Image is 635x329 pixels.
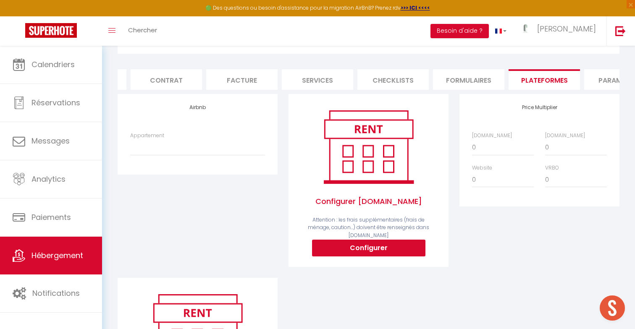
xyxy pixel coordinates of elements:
[128,26,157,34] span: Chercher
[433,69,504,90] li: Formulaires
[31,250,83,261] span: Hébergement
[206,69,278,90] li: Facture
[472,104,607,110] h4: Price Multiplier
[312,240,425,256] button: Configurer
[31,174,66,184] span: Analytics
[31,136,70,146] span: Messages
[25,23,77,38] img: Super Booking
[600,295,625,321] div: Ouvrir le chat
[31,59,75,70] span: Calendriers
[537,23,596,34] span: [PERSON_NAME]
[615,26,626,36] img: logout
[509,69,580,90] li: Plateformes
[401,4,430,11] a: >>> ICI <<<<
[472,164,492,172] label: Website
[545,132,585,140] label: [DOMAIN_NAME]
[315,107,422,187] img: rent.png
[130,132,164,140] label: Appartement
[513,16,606,46] a: ... [PERSON_NAME]
[32,288,80,298] span: Notifications
[357,69,429,90] li: Checklists
[545,164,559,172] label: VRBO
[31,97,80,108] span: Réservations
[430,24,489,38] button: Besoin d'aide ?
[282,69,353,90] li: Services
[519,24,532,34] img: ...
[308,216,429,239] span: Attention : les frais supplémentaires (frais de ménage, caution...) doivent être renseignés dans ...
[122,16,163,46] a: Chercher
[130,104,265,110] h4: Airbnb
[472,132,512,140] label: [DOMAIN_NAME]
[301,187,436,216] span: Configurer [DOMAIN_NAME]
[31,212,71,222] span: Paiements
[131,69,202,90] li: Contrat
